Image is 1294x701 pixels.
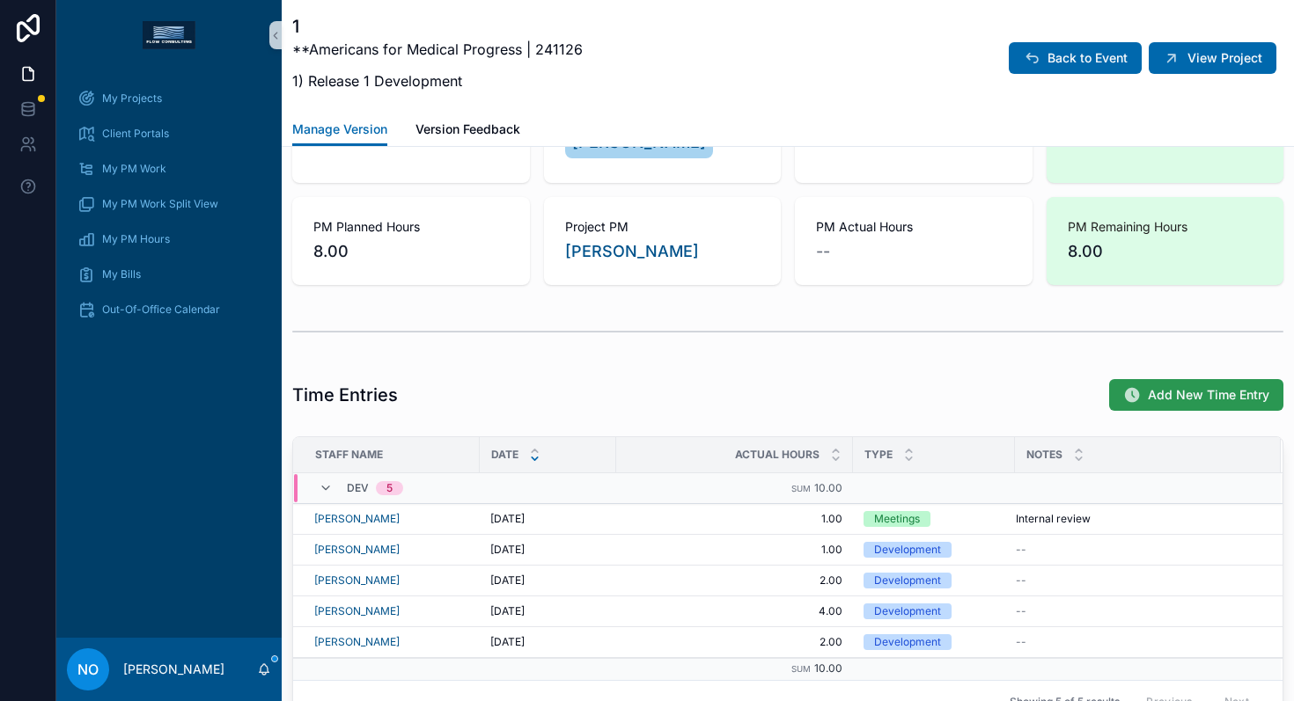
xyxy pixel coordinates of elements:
[292,39,583,60] p: **Americans for Medical Progress | 241126
[102,127,169,141] span: Client Portals
[415,113,520,149] a: Version Feedback
[102,267,141,281] span: My Bills
[864,448,893,462] span: Type
[791,664,811,674] small: Sum
[1149,42,1276,74] button: View Project
[1068,239,1263,264] span: 8.00
[1009,42,1142,74] button: Back to Event
[816,218,1011,236] span: PM Actual Hours
[874,634,941,650] div: Development
[735,448,820,462] span: Actual Hours
[314,604,400,618] a: [PERSON_NAME]
[814,661,842,675] span: 10.00
[292,14,583,39] h1: 1
[314,512,400,526] a: [PERSON_NAME]
[67,188,271,220] a: My PM Work Split View
[315,448,383,462] span: Staff Name
[1068,218,1263,236] span: PM Remaining Hours
[874,603,941,619] div: Development
[67,83,271,114] a: My Projects
[386,481,393,495] div: 5
[313,218,509,236] span: PM Planned Hours
[313,239,509,264] span: 8.00
[816,239,830,264] span: --
[67,153,271,185] a: My PM Work
[67,223,271,255] a: My PM Hours
[491,448,518,462] span: Date
[565,218,761,236] span: Project PM
[490,604,525,618] span: [DATE]
[1048,49,1128,67] span: Back to Event
[627,635,842,649] span: 2.00
[102,91,162,106] span: My Projects
[1016,573,1026,588] span: --
[143,21,195,49] img: App logo
[56,70,282,348] div: scrollable content
[627,573,842,588] span: 2.00
[102,232,170,246] span: My PM Hours
[627,543,842,557] span: 1.00
[1016,543,1026,557] span: --
[1016,512,1091,526] span: Internal review
[314,573,400,588] a: [PERSON_NAME]
[627,604,842,618] span: 4.00
[565,239,699,264] a: [PERSON_NAME]
[67,259,271,290] a: My Bills
[415,120,520,138] span: Version Feedback
[490,543,525,557] span: [DATE]
[102,197,218,211] span: My PM Work Split View
[102,162,166,176] span: My PM Work
[1148,386,1269,404] span: Add New Time Entry
[814,481,842,494] span: 10.00
[1187,49,1262,67] span: View Project
[874,573,941,588] div: Development
[292,383,398,407] h1: Time Entries
[490,635,525,649] span: [DATE]
[490,573,525,588] span: [DATE]
[314,543,400,557] a: [PERSON_NAME]
[1016,635,1026,649] span: --
[314,635,400,649] a: [PERSON_NAME]
[347,481,369,495] span: DEV
[292,120,387,138] span: Manage Version
[123,661,224,678] p: [PERSON_NAME]
[102,303,220,317] span: Out-Of-Office Calendar
[874,511,920,527] div: Meetings
[292,113,387,147] a: Manage Version
[490,512,525,526] span: [DATE]
[77,659,99,680] span: NO
[67,294,271,325] a: Out-Of-Office Calendar
[627,512,842,526] span: 1.00
[791,484,811,493] small: Sum
[874,542,941,558] div: Development
[1109,379,1283,411] button: Add New Time Entry
[67,118,271,150] a: Client Portals
[292,70,583,91] p: 1) Release 1 Development
[1026,448,1062,462] span: Notes
[1016,604,1026,618] span: --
